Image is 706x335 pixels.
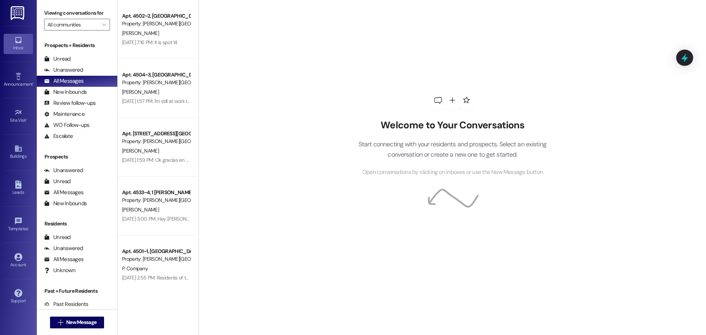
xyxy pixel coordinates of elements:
div: Property: [PERSON_NAME][GEOGRAPHIC_DATA] Apartments [122,255,190,263]
div: WO Follow-ups [44,121,89,129]
div: Escalate [44,132,73,140]
div: New Inbounds [44,200,87,207]
a: Account [4,251,33,271]
div: Unread [44,178,71,185]
a: Inbox [4,34,33,54]
div: Unread [44,234,71,241]
div: Maintenance [44,110,85,118]
img: ResiDesk Logo [11,6,26,20]
div: [DATE] 1:59 PM: Ok gracias en un momento mi esposa pasara. [122,157,253,163]
div: Property: [PERSON_NAME][GEOGRAPHIC_DATA] Apartments [122,196,190,204]
span: [PERSON_NAME] [122,206,159,213]
span: • [26,117,28,122]
div: Review follow-ups [44,99,96,107]
div: Property: [PERSON_NAME][GEOGRAPHIC_DATA] Apartments [122,20,190,28]
div: Apt. 4502~2, [GEOGRAPHIC_DATA][PERSON_NAME] [122,12,190,20]
div: [DATE] 7:16 PM: It is spot 14 [122,39,178,46]
a: Site Visit • [4,106,33,126]
a: Templates • [4,215,33,235]
i:  [102,22,106,28]
div: Prospects [37,153,117,161]
div: All Messages [44,189,83,196]
a: Support [4,287,33,307]
span: [PERSON_NAME] [122,30,159,36]
div: All Messages [44,77,83,85]
div: [DATE] 1:57 PM: I'm still at work I get out at 5 pm [122,98,221,104]
span: P. Company [122,265,148,272]
div: Unanswered [44,66,83,74]
div: Unread [44,55,71,63]
div: Property: [PERSON_NAME][GEOGRAPHIC_DATA] Apartments [122,138,190,145]
span: [PERSON_NAME] [122,89,159,95]
h2: Welcome to Your Conversations [347,120,557,131]
div: Apt. 4504~3, [GEOGRAPHIC_DATA][PERSON_NAME] [122,71,190,79]
span: [PERSON_NAME] [122,147,159,154]
div: Apt. 4501~1, [GEOGRAPHIC_DATA][PERSON_NAME] [122,247,190,255]
span: • [28,225,29,230]
i:  [58,320,63,325]
span: Open conversations by clicking on inboxes or use the New Message button [362,168,543,177]
div: Unanswered [44,167,83,174]
div: Unknown [44,267,75,274]
span: New Message [66,318,96,326]
div: Apt. [STREET_ADDRESS][GEOGRAPHIC_DATA][PERSON_NAME] [122,130,190,138]
p: Start connecting with your residents and prospects. Select an existing conversation or create a n... [347,139,557,160]
label: Viewing conversations for [44,7,110,19]
div: Past Residents [44,300,89,308]
div: All Messages [44,256,83,263]
a: Leads [4,178,33,198]
div: Property: [PERSON_NAME][GEOGRAPHIC_DATA] Apartments [122,79,190,86]
div: Past + Future Residents [37,287,117,295]
button: New Message [50,317,104,328]
div: Prospects + Residents [37,42,117,49]
div: Residents [37,220,117,228]
input: All communities [47,19,98,31]
div: [DATE] 3:00 PM: Hey [PERSON_NAME] this [PERSON_NAME] was just wondering what is the process in sw... [122,215,539,222]
div: New Inbounds [44,88,87,96]
span: • [33,81,34,86]
a: Buildings [4,142,33,162]
div: Apt. 4533~4, 1 [PERSON_NAME][GEOGRAPHIC_DATA] [122,189,190,196]
div: Unanswered [44,245,83,252]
